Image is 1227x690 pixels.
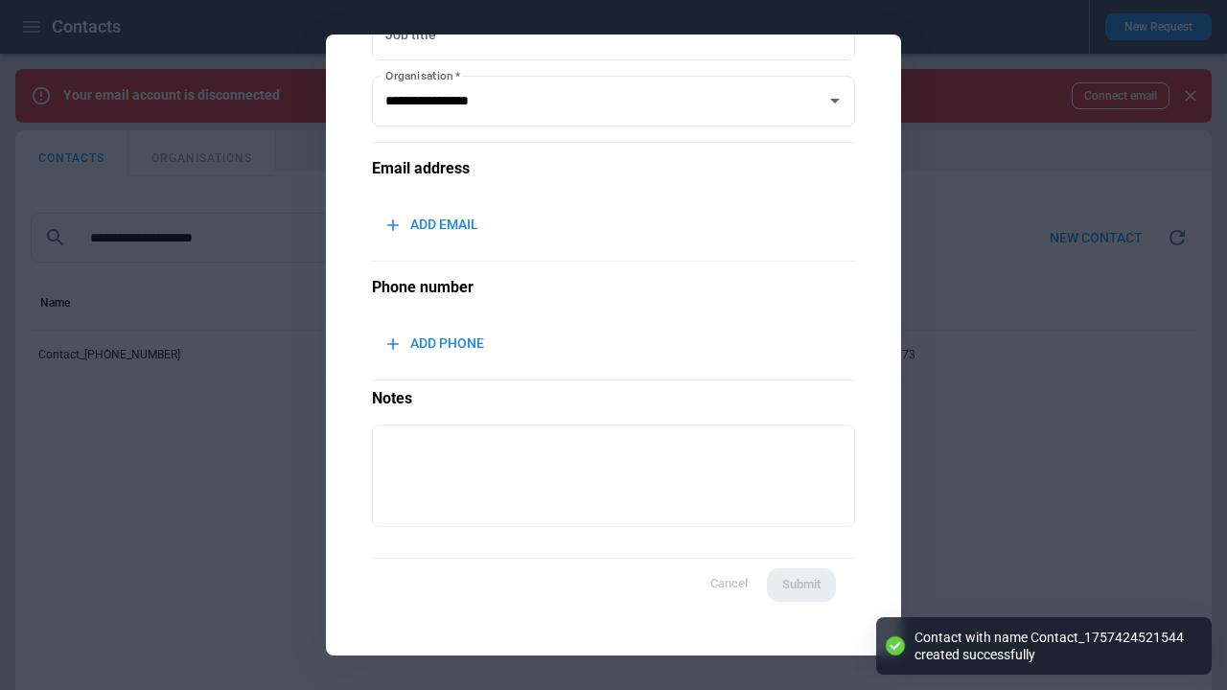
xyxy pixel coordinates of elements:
button: ADD PHONE [372,323,499,364]
button: Open [822,87,848,114]
div: Contact with name Contact_1757424521544 created successfully [914,629,1192,663]
p: Notes [372,379,855,409]
button: ADD EMAIL [372,204,494,245]
h5: Email address [372,158,855,179]
h5: Phone number [372,277,855,298]
label: Organisation [385,67,460,83]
